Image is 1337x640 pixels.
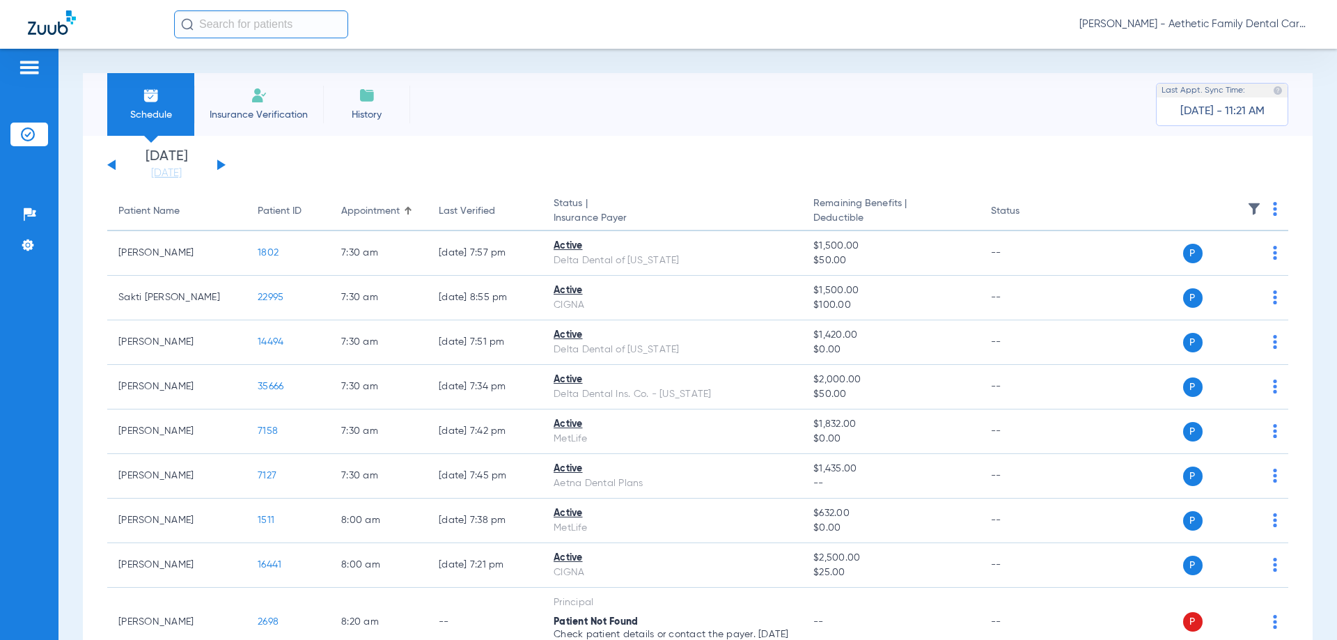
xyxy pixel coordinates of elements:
[1273,86,1283,95] img: last sync help info
[428,409,542,454] td: [DATE] 7:42 PM
[813,239,968,253] span: $1,500.00
[813,506,968,521] span: $632.00
[330,231,428,276] td: 7:30 AM
[174,10,348,38] input: Search for patients
[330,276,428,320] td: 7:30 AM
[1273,246,1277,260] img: group-dot-blue.svg
[258,515,274,525] span: 1511
[258,426,278,436] span: 7158
[107,499,247,543] td: [PERSON_NAME]
[107,543,247,588] td: [PERSON_NAME]
[554,387,791,402] div: Delta Dental Ins. Co. - [US_STATE]
[359,87,375,104] img: History
[258,292,283,302] span: 22995
[554,417,791,432] div: Active
[554,298,791,313] div: CIGNA
[334,108,400,122] span: History
[428,231,542,276] td: [DATE] 7:57 PM
[813,328,968,343] span: $1,420.00
[181,18,194,31] img: Search Icon
[341,204,416,219] div: Appointment
[554,253,791,268] div: Delta Dental of [US_STATE]
[1273,469,1277,483] img: group-dot-blue.svg
[118,204,180,219] div: Patient Name
[107,454,247,499] td: [PERSON_NAME]
[1183,467,1203,486] span: P
[118,108,184,122] span: Schedule
[1273,202,1277,216] img: group-dot-blue.svg
[813,373,968,387] span: $2,000.00
[554,211,791,226] span: Insurance Payer
[428,543,542,588] td: [DATE] 7:21 PM
[330,409,428,454] td: 7:30 AM
[1273,380,1277,393] img: group-dot-blue.svg
[554,432,791,446] div: MetLife
[1267,573,1337,640] iframe: Chat Widget
[980,231,1074,276] td: --
[813,551,968,565] span: $2,500.00
[205,108,313,122] span: Insurance Verification
[125,166,208,180] a: [DATE]
[813,253,968,268] span: $50.00
[1183,556,1203,575] span: P
[554,565,791,580] div: CIGNA
[813,521,968,536] span: $0.00
[813,283,968,298] span: $1,500.00
[980,320,1074,365] td: --
[554,595,791,610] div: Principal
[554,521,791,536] div: MetLife
[554,506,791,521] div: Active
[258,204,302,219] div: Patient ID
[554,462,791,476] div: Active
[980,192,1074,231] th: Status
[251,87,267,104] img: Manual Insurance Verification
[554,551,791,565] div: Active
[980,499,1074,543] td: --
[802,192,979,231] th: Remaining Benefits |
[980,454,1074,499] td: --
[258,560,281,570] span: 16441
[554,476,791,491] div: Aetna Dental Plans
[258,248,279,258] span: 1802
[554,343,791,357] div: Delta Dental of [US_STATE]
[813,387,968,402] span: $50.00
[1183,612,1203,632] span: P
[428,276,542,320] td: [DATE] 8:55 PM
[813,565,968,580] span: $25.00
[258,204,319,219] div: Patient ID
[813,417,968,432] span: $1,832.00
[258,382,283,391] span: 35666
[118,204,235,219] div: Patient Name
[813,298,968,313] span: $100.00
[1183,377,1203,397] span: P
[1183,288,1203,308] span: P
[428,320,542,365] td: [DATE] 7:51 PM
[813,432,968,446] span: $0.00
[1162,84,1245,97] span: Last Appt. Sync Time:
[330,499,428,543] td: 8:00 AM
[330,320,428,365] td: 7:30 AM
[18,59,40,76] img: hamburger-icon
[554,283,791,298] div: Active
[258,617,279,627] span: 2698
[813,211,968,226] span: Deductible
[1273,424,1277,438] img: group-dot-blue.svg
[439,204,495,219] div: Last Verified
[1079,17,1309,31] span: [PERSON_NAME] - Aethetic Family Dental Care ([GEOGRAPHIC_DATA])
[1183,244,1203,263] span: P
[330,543,428,588] td: 8:00 AM
[258,471,276,481] span: 7127
[143,87,159,104] img: Schedule
[125,150,208,180] li: [DATE]
[980,276,1074,320] td: --
[428,454,542,499] td: [DATE] 7:45 PM
[107,409,247,454] td: [PERSON_NAME]
[107,276,247,320] td: Sakti [PERSON_NAME]
[1183,422,1203,442] span: P
[1183,511,1203,531] span: P
[1273,558,1277,572] img: group-dot-blue.svg
[1273,290,1277,304] img: group-dot-blue.svg
[813,476,968,491] span: --
[439,204,531,219] div: Last Verified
